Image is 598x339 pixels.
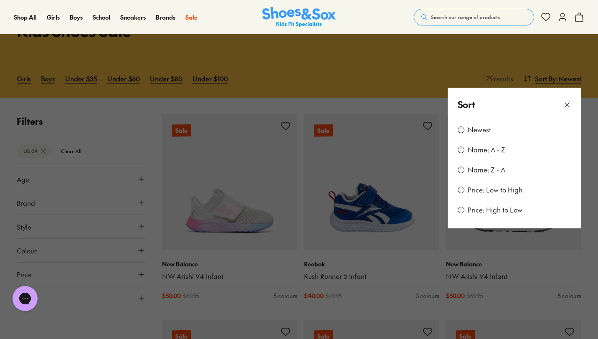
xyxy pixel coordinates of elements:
span: School [93,13,110,21]
span: Brands [156,13,175,21]
label: Name: Z - A [468,165,505,175]
span: Sneakers [120,13,146,21]
span: Search our range of products [431,13,500,21]
span: Boys [70,13,83,21]
label: Price: Low to High [468,185,522,195]
a: Shoes & Sox [262,7,336,28]
p: Sort [458,98,475,111]
button: Search our range of products [414,9,534,25]
a: School [93,13,110,22]
label: Name: A - Z [468,145,505,154]
span: Girls [47,13,60,21]
label: Price: High to Low [468,205,522,215]
a: Sale [185,13,198,22]
label: Newest [468,125,491,134]
span: Shop All [14,13,37,21]
a: Brands [156,13,175,22]
iframe: Gorgias live chat messenger [8,283,42,314]
a: Boys [70,13,83,22]
img: SNS_Logo_Responsive.svg [262,7,336,28]
a: Sneakers [120,13,146,22]
a: Shop All [14,13,37,22]
span: Sale [185,13,198,21]
a: Girls [47,13,60,22]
